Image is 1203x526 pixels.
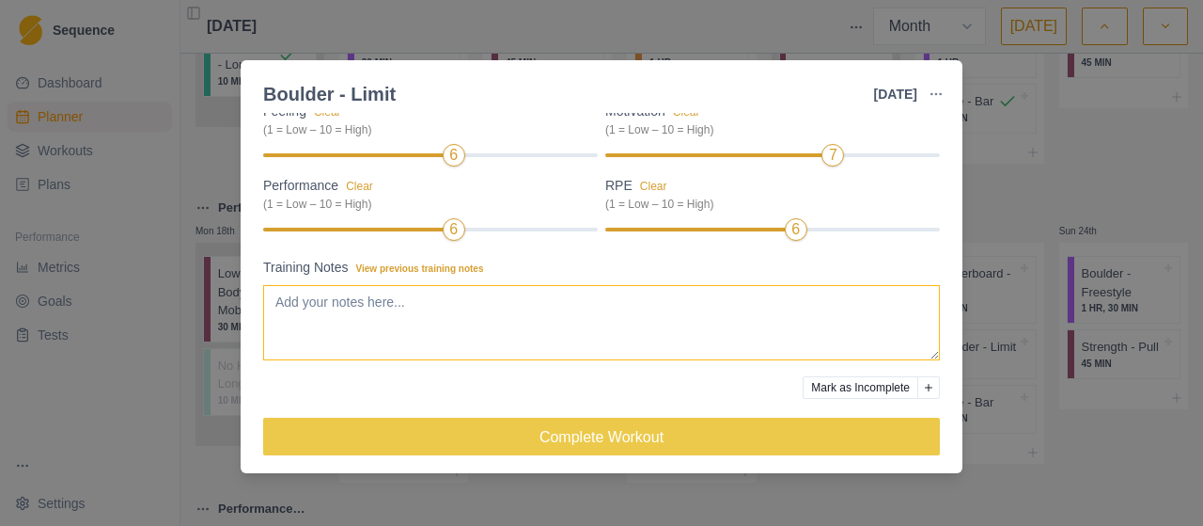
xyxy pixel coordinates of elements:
div: (1 = Low – 10 = High) [263,196,586,213]
label: Training Notes [263,258,929,278]
button: Mark as Incomplete [803,376,918,399]
div: 6 [449,218,458,241]
button: Add reason [917,376,940,399]
div: 7 [829,144,837,167]
button: Performance(1 = Low – 10 = High) [346,180,373,193]
button: Complete Workout [263,418,940,455]
label: Motivation [605,102,929,138]
button: RPE(1 = Low – 10 = High) [640,180,667,193]
label: RPE [605,176,929,213]
label: Feeling [263,102,586,138]
label: Performance [263,176,586,213]
div: (1 = Low – 10 = High) [263,121,586,138]
div: 6 [791,218,800,241]
div: Boulder - Limit [263,80,396,108]
div: (1 = Low – 10 = High) [605,196,929,213]
p: [DATE] [874,85,917,104]
div: (1 = Low – 10 = High) [605,121,929,138]
span: View previous training notes [356,263,484,274]
div: 6 [449,144,458,167]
